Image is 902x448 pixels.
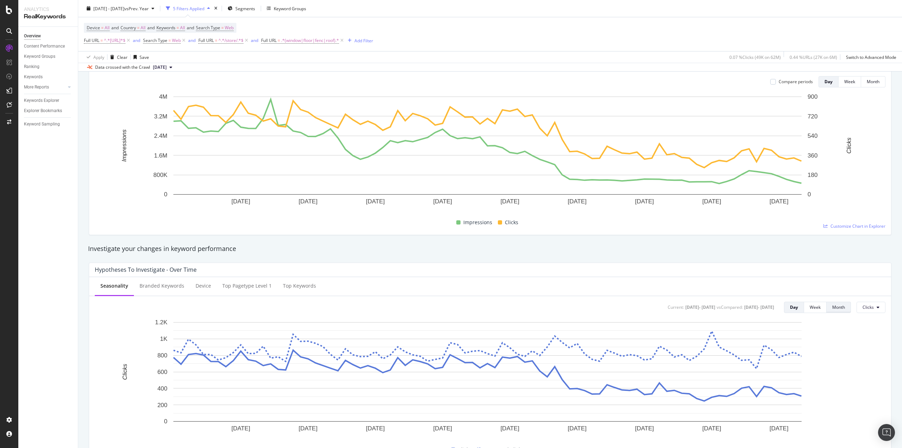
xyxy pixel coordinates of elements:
[143,37,167,43] span: Search Type
[808,133,817,139] text: 540
[24,84,66,91] a: More Reports
[95,319,880,443] svg: A chart.
[24,121,60,128] div: Keyword Sampling
[235,5,255,11] span: Segments
[157,352,167,359] text: 800
[861,76,885,87] button: Month
[24,63,73,70] a: Ranking
[283,282,316,289] div: Top Keywords
[668,304,684,310] div: Current:
[830,223,885,229] span: Customize Chart in Explorer
[863,304,874,310] span: Clicks
[157,401,167,408] text: 200
[24,43,65,50] div: Content Performance
[702,425,721,432] text: [DATE]
[433,198,452,205] text: [DATE]
[568,198,587,205] text: [DATE]
[133,37,140,44] button: and
[790,304,798,310] div: Day
[124,5,149,11] span: vs Prev. Year
[111,25,119,31] span: and
[225,3,258,14] button: Segments
[832,304,845,310] div: Month
[84,3,157,14] button: [DATE] - [DATE]vsPrev. Year
[101,25,104,31] span: =
[173,5,204,11] div: 5 Filters Applied
[24,53,73,60] a: Keyword Groups
[153,64,167,70] span: 2025 Aug. 25th
[24,32,41,40] div: Overview
[225,23,234,33] span: Web
[164,191,167,198] text: 0
[93,5,124,11] span: [DATE] - [DATE]
[137,25,140,31] span: =
[808,113,817,120] text: 720
[122,364,128,380] text: Clicks
[299,198,318,205] text: [DATE]
[345,36,373,45] button: Add Filter
[24,97,73,104] a: Keywords Explorer
[187,25,194,31] span: and
[857,302,885,313] button: Clicks
[685,304,715,310] div: [DATE] - [DATE]
[568,425,587,432] text: [DATE]
[729,54,781,60] div: 0.07 % Clicks ( 49K on 62M )
[24,73,73,81] a: Keywords
[251,37,258,44] button: and
[157,385,167,392] text: 400
[177,25,179,31] span: =
[839,76,861,87] button: Week
[93,54,104,60] div: Apply
[274,5,306,11] div: Keyword Groups
[24,32,73,40] a: Overview
[779,79,813,85] div: Compare periods
[164,418,167,425] text: 0
[188,37,196,44] button: and
[744,304,774,310] div: [DATE] - [DATE]
[95,93,880,215] div: A chart.
[878,424,895,441] div: Open Intercom Messenger
[196,25,220,31] span: Search Type
[24,6,72,13] div: Analytics
[84,37,99,43] span: Full URL
[24,97,59,104] div: Keywords Explorer
[159,93,167,100] text: 4M
[281,36,339,45] span: .*(window|floor|fenc|roof).*
[278,37,280,43] span: =
[104,36,125,45] span: ^.*[URL]*$
[366,198,385,205] text: [DATE]
[198,37,214,43] span: Full URL
[154,113,167,120] text: 3.2M
[188,37,196,43] div: and
[635,425,654,432] text: [DATE]
[717,304,743,310] div: vs Compared :
[168,37,171,43] span: =
[867,79,879,85] div: Month
[133,37,140,43] div: and
[808,93,817,100] text: 900
[154,152,167,159] text: 1.6M
[156,25,175,31] span: Keywords
[121,25,136,31] span: Country
[24,73,43,81] div: Keywords
[299,425,318,432] text: [DATE]
[107,51,128,63] button: Clear
[770,425,789,432] text: [DATE]
[221,25,224,31] span: =
[196,282,211,289] div: Device
[87,25,100,31] span: Device
[140,282,184,289] div: Branded Keywords
[823,223,885,229] a: Customize Chart in Explorer
[155,319,168,326] text: 1.2K
[215,37,217,43] span: =
[131,51,149,63] button: Save
[88,244,892,253] div: Investigate your changes in keyword performance
[804,302,827,313] button: Week
[808,172,817,178] text: 180
[770,198,789,205] text: [DATE]
[500,198,519,205] text: [DATE]
[366,425,385,432] text: [DATE]
[635,198,654,205] text: [DATE]
[24,13,72,21] div: RealKeywords
[160,336,167,342] text: 1K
